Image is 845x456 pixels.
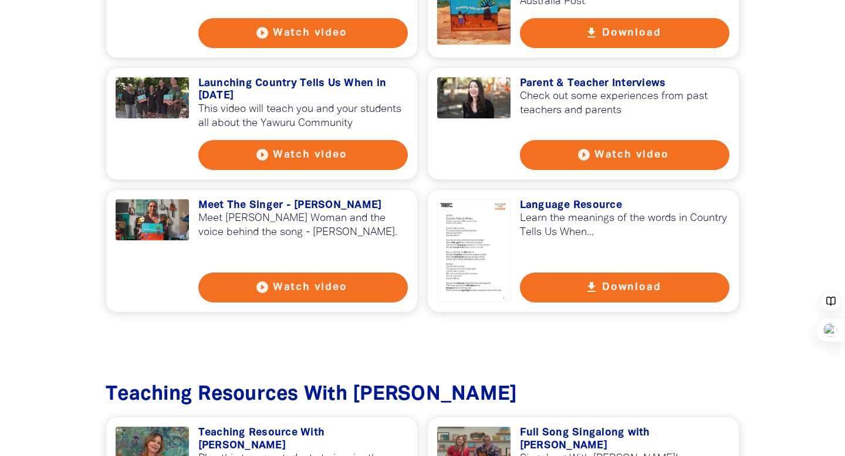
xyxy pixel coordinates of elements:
button: get_app Download [520,273,730,302]
i: play_circle_filled [577,148,591,162]
i: get_app [584,280,599,294]
h3: Teaching Resource With [PERSON_NAME] [198,427,408,452]
h3: Full Song Singalong with [PERSON_NAME] [520,427,730,452]
h3: Meet The Singer - [PERSON_NAME] [198,199,408,212]
i: play_circle_filled [255,280,269,294]
i: play_circle_filled [255,26,269,40]
button: play_circle_filled Watch video [198,140,408,170]
h3: Language Resource [520,199,730,212]
button: play_circle_filled Watch video [198,273,408,302]
i: get_app [584,26,599,40]
button: play_circle_filled Watch video [198,18,408,48]
i: play_circle_filled [255,148,269,162]
button: play_circle_filled Watch video [520,140,730,170]
h3: Parent & Teacher Interviews [520,77,730,90]
h3: Launching Country Tells Us When in [DATE] [198,77,408,103]
span: Teaching Resources With [PERSON_NAME] [106,386,517,404]
button: get_app Download [520,18,730,48]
